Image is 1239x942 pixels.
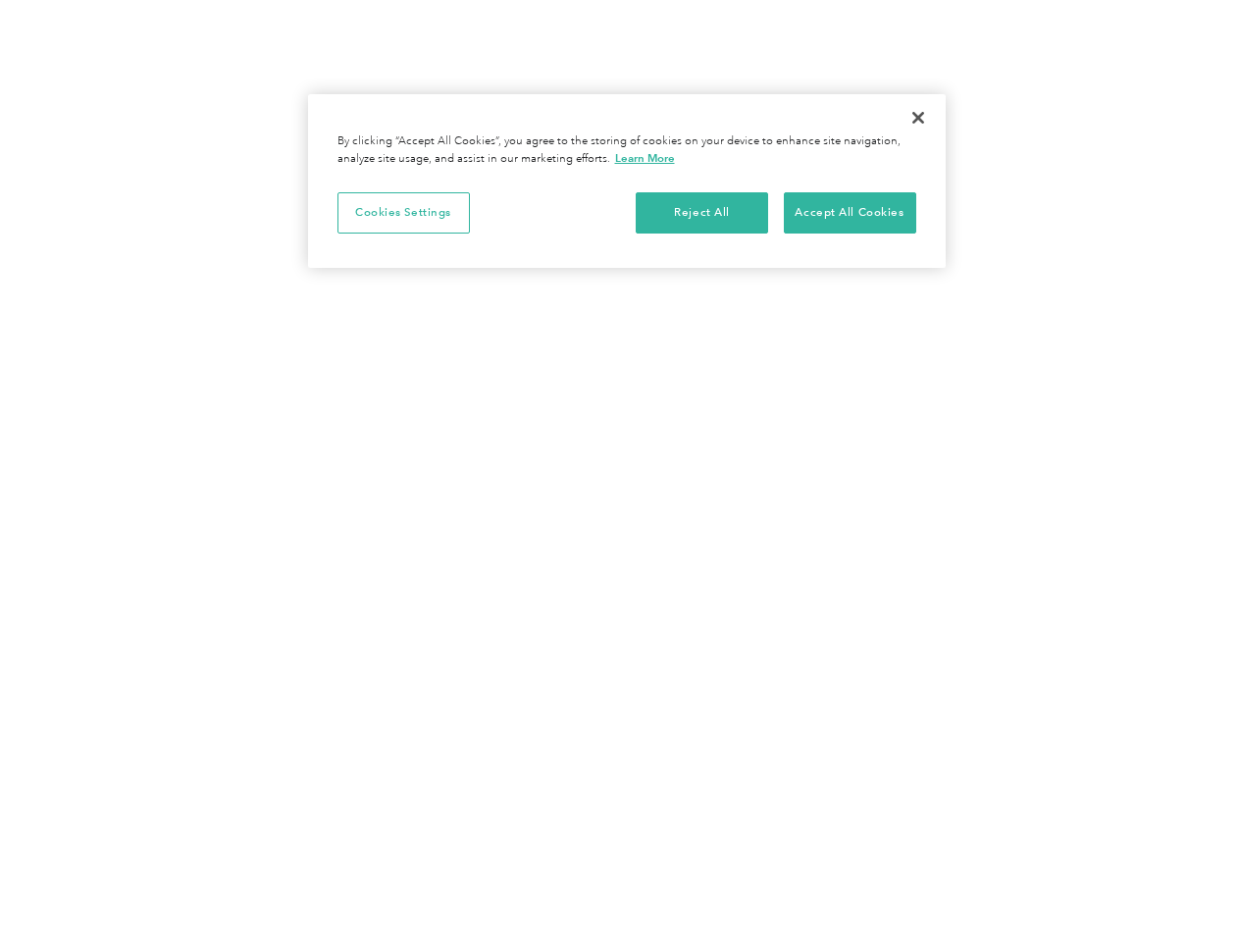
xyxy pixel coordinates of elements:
button: Accept All Cookies [784,192,916,234]
a: More information about your privacy, opens in a new tab [615,151,675,165]
button: Close [897,96,940,139]
div: Cookie banner [308,94,946,268]
button: Reject All [636,192,768,234]
div: Privacy [308,94,946,268]
button: Cookies Settings [337,192,470,234]
div: By clicking “Accept All Cookies”, you agree to the storing of cookies on your device to enhance s... [337,133,916,168]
